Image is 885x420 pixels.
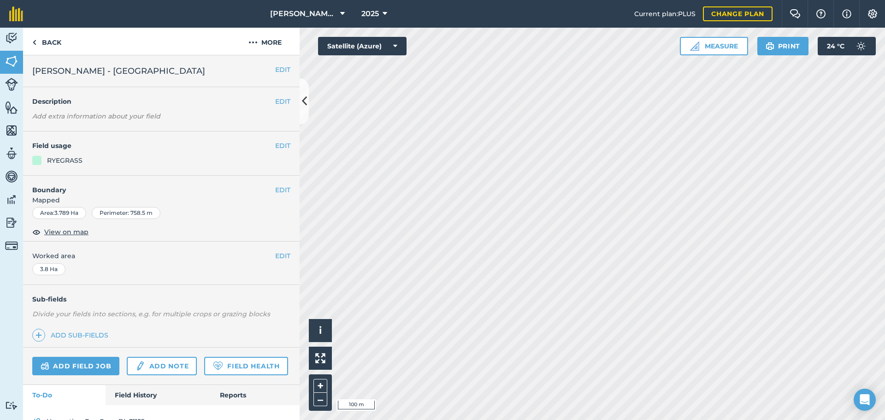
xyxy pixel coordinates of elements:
[5,147,18,160] img: svg+xml;base64,PD94bWwgdmVyc2lvbj0iMS4wIiBlbmNvZGluZz0idXRmLTgiPz4KPCEtLSBHZW5lcmF0b3I6IEFkb2JlIE...
[32,207,86,219] div: Area : 3.789 Ha
[854,389,876,411] div: Open Intercom Messenger
[32,263,65,275] div: 3.8 Ha
[5,401,18,410] img: svg+xml;base64,PD94bWwgdmVyc2lvbj0iMS4wIiBlbmNvZGluZz0idXRmLTgiPz4KPCEtLSBHZW5lcmF0b3I6IEFkb2JlIE...
[32,329,112,342] a: Add sub-fields
[32,226,88,237] button: View on map
[35,330,42,341] img: svg+xml;base64,PHN2ZyB4bWxucz0iaHR0cDovL3d3dy53My5vcmcvMjAwMC9zdmciIHdpZHRoPSIxNCIgaGVpZ2h0PSIyNC...
[309,319,332,342] button: i
[361,8,379,19] span: 2025
[680,37,748,55] button: Measure
[32,65,205,77] span: [PERSON_NAME] - [GEOGRAPHIC_DATA]
[690,41,699,51] img: Ruler icon
[9,6,23,21] img: fieldmargin Logo
[703,6,773,21] a: Change plan
[315,353,325,363] img: Four arrows, one pointing top left, one top right, one bottom right and the last bottom left
[5,101,18,114] img: svg+xml;base64,PHN2ZyB4bWxucz0iaHR0cDovL3d3dy53My5vcmcvMjAwMC9zdmciIHdpZHRoPSI1NiIgaGVpZ2h0PSI2MC...
[32,310,270,318] em: Divide your fields into sections, e.g. for multiple crops or grazing blocks
[23,195,300,205] span: Mapped
[275,185,290,195] button: EDIT
[127,357,197,375] a: Add note
[634,9,696,19] span: Current plan : PLUS
[275,96,290,106] button: EDIT
[32,112,160,120] em: Add extra information about your field
[827,37,844,55] span: 24 ° C
[32,37,36,48] img: svg+xml;base64,PHN2ZyB4bWxucz0iaHR0cDovL3d3dy53My5vcmcvMjAwMC9zdmciIHdpZHRoPSI5IiBoZWlnaHQ9IjI0Ii...
[204,357,288,375] a: Field Health
[23,176,275,195] h4: Boundary
[47,155,83,166] div: RYEGRASS
[319,325,322,336] span: i
[790,9,801,18] img: Two speech bubbles overlapping with the left bubble in the forefront
[275,251,290,261] button: EDIT
[5,216,18,230] img: svg+xml;base64,PD94bWwgdmVyc2lvbj0iMS4wIiBlbmNvZGluZz0idXRmLTgiPz4KPCEtLSBHZW5lcmF0b3I6IEFkb2JlIE...
[842,8,851,19] img: svg+xml;base64,PHN2ZyB4bWxucz0iaHR0cDovL3d3dy53My5vcmcvMjAwMC9zdmciIHdpZHRoPSIxNyIgaGVpZ2h0PSIxNy...
[211,385,300,405] a: Reports
[41,361,49,372] img: svg+xml;base64,PD94bWwgdmVyc2lvbj0iMS4wIiBlbmNvZGluZz0idXRmLTgiPz4KPCEtLSBHZW5lcmF0b3I6IEFkb2JlIE...
[275,65,290,75] button: EDIT
[92,207,160,219] div: Perimeter : 758.5 m
[766,41,774,52] img: svg+xml;base64,PHN2ZyB4bWxucz0iaHR0cDovL3d3dy53My5vcmcvMjAwMC9zdmciIHdpZHRoPSIxOSIgaGVpZ2h0PSIyNC...
[5,78,18,91] img: svg+xml;base64,PD94bWwgdmVyc2lvbj0iMS4wIiBlbmNvZGluZz0idXRmLTgiPz4KPCEtLSBHZW5lcmF0b3I6IEFkb2JlIE...
[867,9,878,18] img: A cog icon
[5,170,18,183] img: svg+xml;base64,PD94bWwgdmVyc2lvbj0iMS4wIiBlbmNvZGluZz0idXRmLTgiPz4KPCEtLSBHZW5lcmF0b3I6IEFkb2JlIE...
[32,96,290,106] h4: Description
[275,141,290,151] button: EDIT
[32,357,119,375] a: Add field job
[270,8,336,19] span: [PERSON_NAME] Contracting
[313,379,327,393] button: +
[106,385,210,405] a: Field History
[32,226,41,237] img: svg+xml;base64,PHN2ZyB4bWxucz0iaHR0cDovL3d3dy53My5vcmcvMjAwMC9zdmciIHdpZHRoPSIxOCIgaGVpZ2h0PSIyNC...
[32,251,290,261] span: Worked area
[818,37,876,55] button: 24 °C
[318,37,407,55] button: Satellite (Azure)
[313,393,327,406] button: –
[757,37,809,55] button: Print
[23,385,106,405] a: To-Do
[5,124,18,137] img: svg+xml;base64,PHN2ZyB4bWxucz0iaHR0cDovL3d3dy53My5vcmcvMjAwMC9zdmciIHdpZHRoPSI1NiIgaGVpZ2h0PSI2MC...
[5,31,18,45] img: svg+xml;base64,PD94bWwgdmVyc2lvbj0iMS4wIiBlbmNvZGluZz0idXRmLTgiPz4KPCEtLSBHZW5lcmF0b3I6IEFkb2JlIE...
[5,193,18,207] img: svg+xml;base64,PD94bWwgdmVyc2lvbj0iMS4wIiBlbmNvZGluZz0idXRmLTgiPz4KPCEtLSBHZW5lcmF0b3I6IEFkb2JlIE...
[23,294,300,304] h4: Sub-fields
[230,28,300,55] button: More
[852,37,870,55] img: svg+xml;base64,PD94bWwgdmVyc2lvbj0iMS4wIiBlbmNvZGluZz0idXRmLTgiPz4KPCEtLSBHZW5lcmF0b3I6IEFkb2JlIE...
[32,141,275,151] h4: Field usage
[815,9,826,18] img: A question mark icon
[5,239,18,252] img: svg+xml;base64,PD94bWwgdmVyc2lvbj0iMS4wIiBlbmNvZGluZz0idXRmLTgiPz4KPCEtLSBHZW5lcmF0b3I6IEFkb2JlIE...
[23,28,71,55] a: Back
[5,54,18,68] img: svg+xml;base64,PHN2ZyB4bWxucz0iaHR0cDovL3d3dy53My5vcmcvMjAwMC9zdmciIHdpZHRoPSI1NiIgaGVpZ2h0PSI2MC...
[248,37,258,48] img: svg+xml;base64,PHN2ZyB4bWxucz0iaHR0cDovL3d3dy53My5vcmcvMjAwMC9zdmciIHdpZHRoPSIyMCIgaGVpZ2h0PSIyNC...
[135,361,145,372] img: svg+xml;base64,PD94bWwgdmVyc2lvbj0iMS4wIiBlbmNvZGluZz0idXRmLTgiPz4KPCEtLSBHZW5lcmF0b3I6IEFkb2JlIE...
[44,227,88,237] span: View on map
